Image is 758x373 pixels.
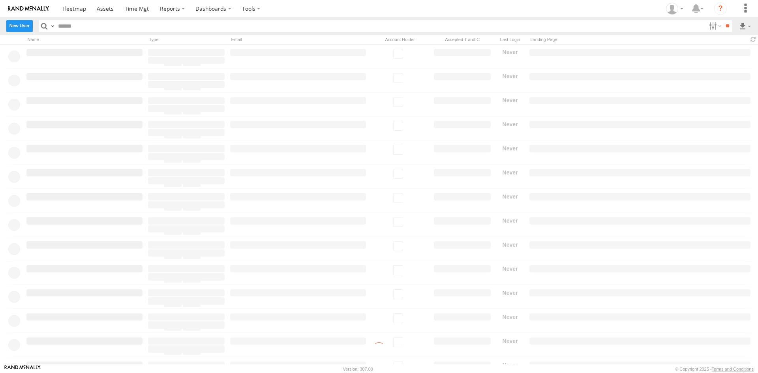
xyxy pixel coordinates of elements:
label: Export results as... [738,20,752,32]
div: Landing Page [528,36,745,43]
label: Search Query [49,20,56,32]
a: Visit our Website [4,365,41,373]
span: Refresh [749,36,758,43]
div: Name [25,36,144,43]
div: Peter Lu [663,3,686,15]
div: Last Login [495,36,525,43]
div: © Copyright 2025 - [675,367,754,371]
img: rand-logo.svg [8,6,49,11]
div: Has user accepted Terms and Conditions [433,36,492,43]
label: Create New User [6,20,33,32]
div: Account Holder [370,36,430,43]
div: Type [147,36,226,43]
div: Version: 307.00 [343,367,373,371]
div: Email [229,36,367,43]
i: ? [714,2,727,15]
label: Search Filter Options [706,20,723,32]
a: Terms and Conditions [712,367,754,371]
